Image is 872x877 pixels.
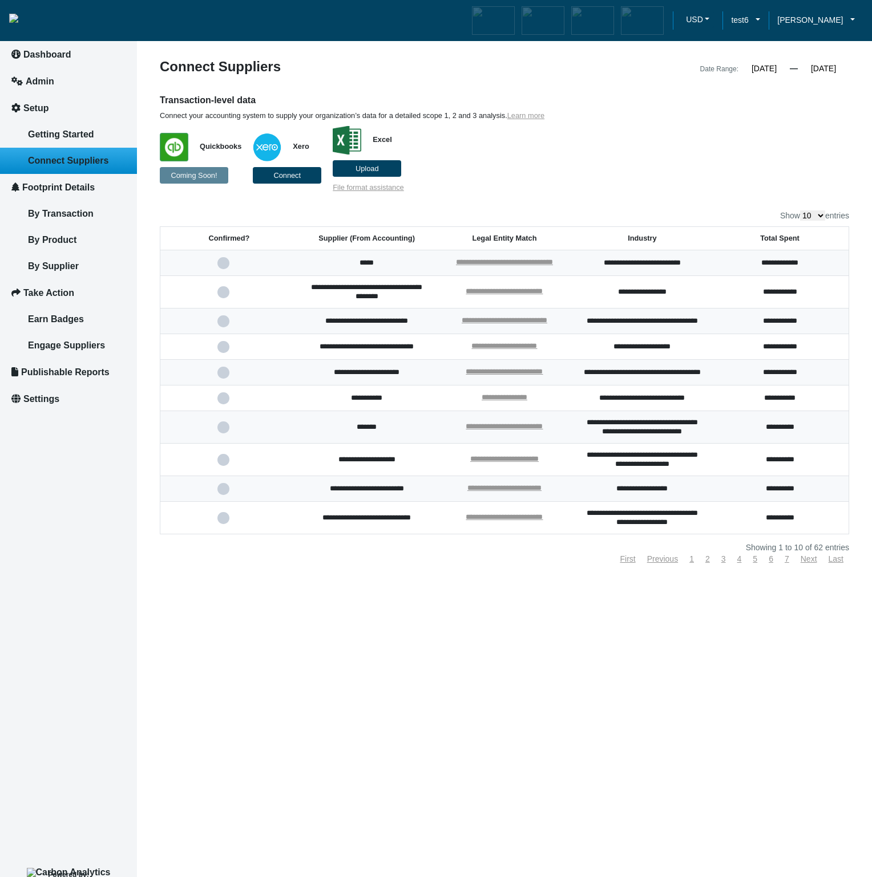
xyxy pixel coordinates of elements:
div: Connect Suppliers [151,60,504,76]
a: File format assistance [333,183,403,192]
div: Carbon Advocate [619,4,666,37]
a: 6 [769,554,773,563]
span: Take Action [23,288,74,298]
th: Legal Entity Match: activate to sort column ascending [435,227,573,250]
a: 1 [689,554,694,563]
a: test6 [722,14,769,26]
a: 2 [705,554,710,563]
span: Coming Soon! [171,171,217,180]
span: Excel [361,135,391,144]
span: Upload [356,164,379,173]
span: test6 [731,14,748,26]
div: Carbon Offsetter [569,4,616,37]
img: carbon-offsetter-enabled.png [571,6,614,35]
a: USDUSD [673,11,722,31]
div: Carbon Aware [470,4,517,37]
a: 5 [753,554,757,563]
img: carbon-advocate-enabled.png [621,6,664,35]
span: By Transaction [28,209,94,218]
img: 9mSQ+YDTTxMAAAAJXRFWHRkYXRlOmNyZWF0ZQAyMDE3LTA4LTEwVDA1OjA3OjUzKzAwOjAwF1wL2gAAACV0RVh0ZGF0ZTptb2... [333,126,361,155]
div: Navigation go back [13,63,30,80]
label: Show entries [780,210,849,221]
div: Showing 1 to 10 of 62 entries [160,543,849,551]
img: w+ypx6NYbfBygAAAABJRU5ErkJggg== [253,133,281,161]
span: Connect [273,171,301,180]
textarea: Type your message and click 'Submit' [15,173,208,342]
span: Getting Started [28,129,94,139]
h6: Transaction-level data [160,94,673,107]
button: Connect [253,167,321,184]
img: WZJNYSWUN5fh9hL01R0Rp8YZzPYKS0leX8T4ABAHXgMHCTL9OxAAAAAElFTkSuQmCC [160,133,188,161]
th: Total Spent: activate to sort column ascending [711,227,849,250]
img: insight-logo-2.png [9,14,18,23]
span: Publishable Reports [21,367,110,377]
img: Carbon Analytics [27,868,111,877]
span: Admin [26,76,54,86]
div: Carbon Efficient [519,4,567,37]
img: carbon-efficient-enabled.png [522,6,564,35]
a: Previous [647,554,678,563]
span: Quickbooks [188,142,241,151]
select: Showentries [800,210,825,221]
span: By Supplier [28,261,79,271]
span: Xero [281,142,309,151]
th: Supplier (From Accounting): activate to sort column ascending [298,227,435,250]
div: Date Range: [700,62,738,76]
span: Connect Suppliers [28,156,108,165]
th: Industry: activate to sort column ascending [574,227,711,250]
span: By Product [28,235,76,245]
a: Learn more [507,111,544,120]
a: Last [829,554,843,563]
input: Enter your email address [15,139,208,164]
button: Coming Soon! [160,167,228,184]
div: Leave a message [76,64,209,79]
a: Next [801,554,817,563]
span: [PERSON_NAME] [777,14,843,26]
a: First [620,554,635,563]
a: 3 [721,554,726,563]
input: Enter your last name [15,105,208,131]
span: Footprint Details [22,182,95,192]
a: [PERSON_NAME] [769,14,863,26]
div: Minimize live chat window [187,6,215,33]
button: USD [681,11,714,28]
span: Earn Badges [28,314,84,324]
p: Connect your accounting system to supply your organization’s data for a detailed scope 1, 2 and 3... [160,111,673,120]
span: Dashboard [23,50,71,59]
img: carbon-aware-enabled.png [472,6,515,35]
th: Confirmed?: activate to sort column ascending [160,227,298,250]
span: — [790,64,798,73]
span: Setup [23,103,49,113]
a: 7 [785,554,789,563]
span: Settings [23,394,59,404]
em: Submit [167,351,207,367]
a: 4 [737,554,742,563]
span: Engage Suppliers [28,340,105,350]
